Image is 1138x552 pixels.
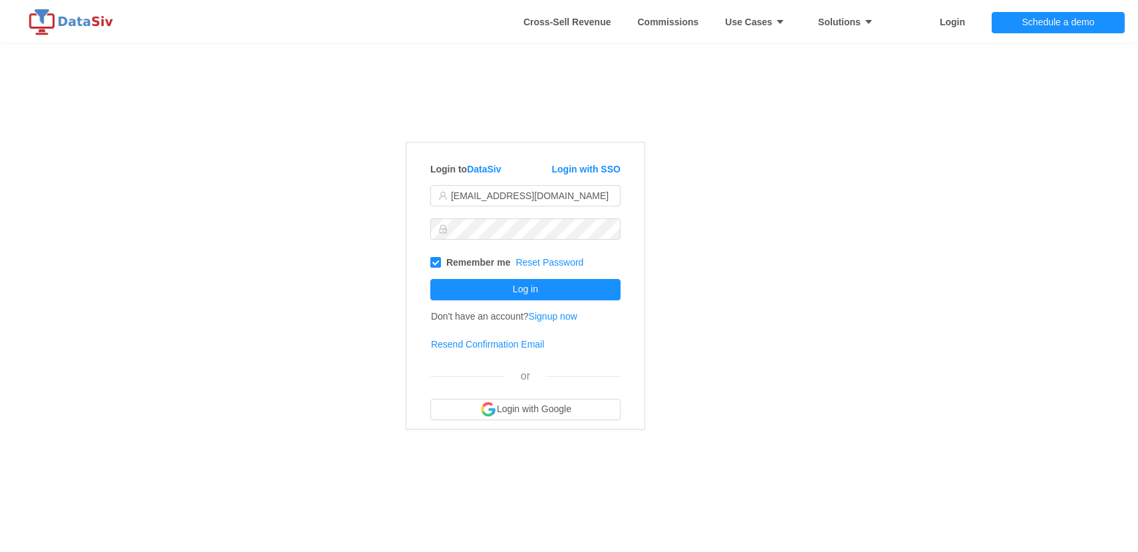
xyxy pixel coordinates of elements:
[438,224,448,234] i: icon: lock
[552,164,621,174] a: Login with SSO
[438,191,448,200] i: icon: user
[529,311,577,322] a: Signup now
[467,164,501,174] a: DataSiv
[725,17,791,27] strong: Use Cases
[430,279,621,300] button: Log in
[940,2,965,42] a: Login
[818,17,880,27] strong: Solutions
[430,302,578,330] td: Don't have an account?
[27,9,120,35] img: logo
[521,370,530,382] span: or
[446,257,511,268] strong: Remember me
[861,17,873,27] i: icon: caret-down
[637,2,698,42] a: Commissions
[430,399,621,420] button: Login with Google
[431,339,544,350] a: Resend Confirmation Email
[772,17,785,27] i: icon: caret-down
[992,12,1125,33] button: Schedule a demo
[523,2,611,42] a: Whitespace
[515,257,583,268] a: Reset Password
[430,164,501,174] strong: Login to
[430,185,621,206] input: Email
